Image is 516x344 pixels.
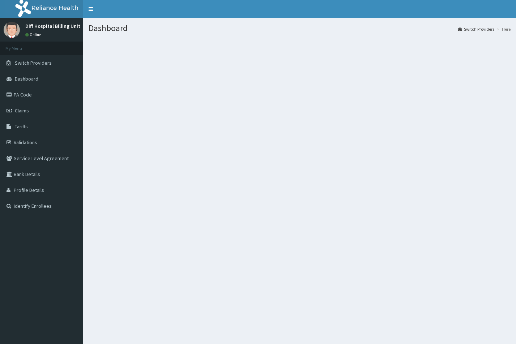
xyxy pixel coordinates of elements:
li: Here [495,26,511,32]
span: Dashboard [15,76,38,82]
img: User Image [4,22,20,38]
span: Switch Providers [15,60,52,66]
p: Diff Hospital Billing Unit [25,23,80,29]
span: Claims [15,107,29,114]
span: Tariffs [15,123,28,130]
a: Online [25,32,43,37]
a: Switch Providers [458,26,494,32]
h1: Dashboard [89,23,511,33]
